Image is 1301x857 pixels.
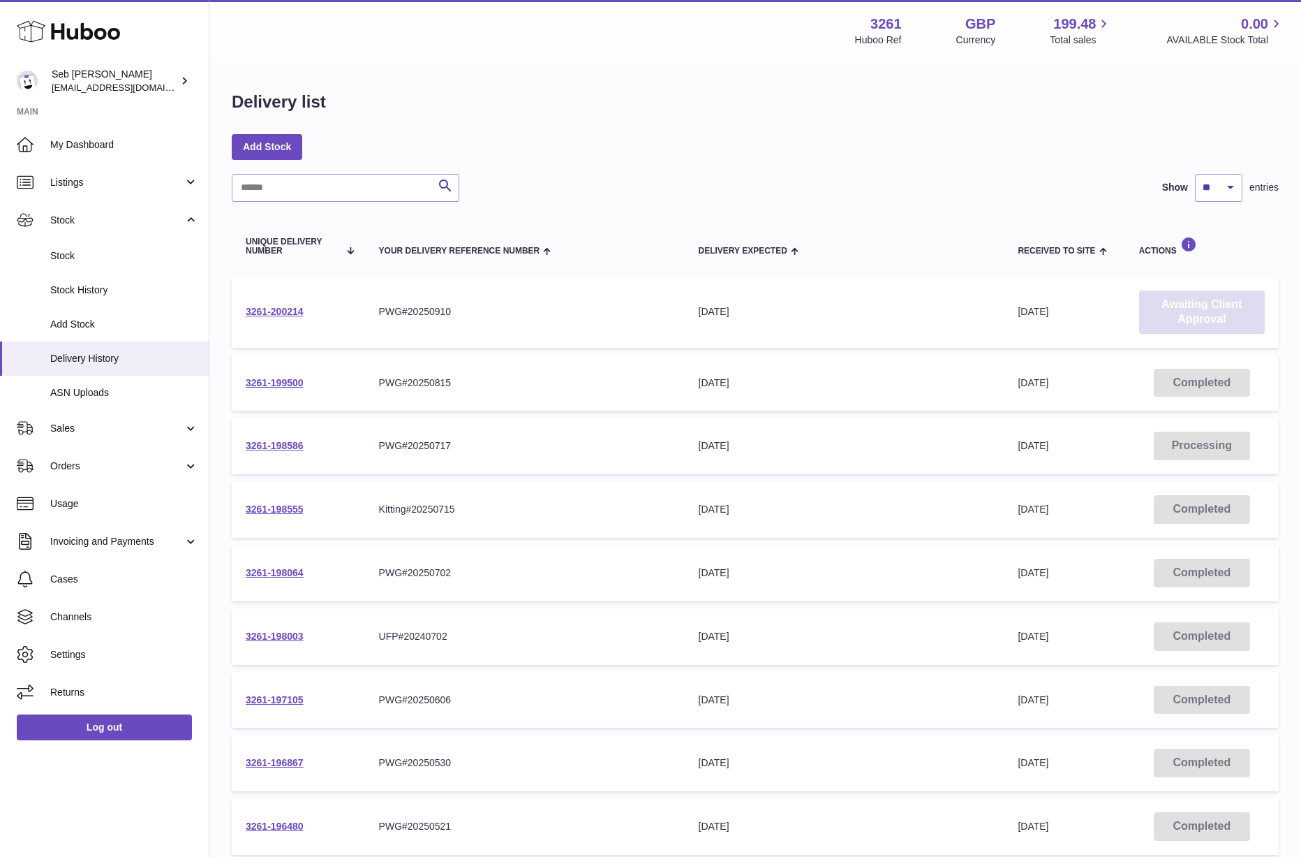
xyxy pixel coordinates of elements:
[50,386,198,400] span: ASN Uploads
[50,610,198,624] span: Channels
[52,82,205,93] span: [EMAIL_ADDRESS][DOMAIN_NAME]
[1241,15,1268,34] span: 0.00
[50,249,198,263] span: Stock
[379,694,671,707] div: PWG#20250606
[1018,504,1048,515] span: [DATE]
[17,71,38,91] img: ecom@bravefoods.co.uk
[1018,377,1048,388] span: [DATE]
[246,237,339,256] span: Unique Delivery Number
[1018,247,1095,256] span: Received to Site
[699,439,990,453] div: [DATE]
[699,630,990,643] div: [DATE]
[1018,757,1048,768] span: [DATE]
[246,504,304,515] a: 3261-198555
[50,422,184,435] span: Sales
[699,376,990,390] div: [DATE]
[50,497,198,511] span: Usage
[1018,440,1048,451] span: [DATE]
[379,439,671,453] div: PWG#20250717
[246,306,304,317] a: 3261-200214
[379,503,671,516] div: Kitting#20250715
[50,352,198,365] span: Delivery History
[1018,631,1048,642] span: [DATE]
[246,567,304,578] a: 3261-198064
[246,757,304,768] a: 3261-196867
[855,34,902,47] div: Huboo Ref
[1139,237,1265,256] div: Actions
[50,284,198,297] span: Stock History
[50,573,198,586] span: Cases
[50,648,198,661] span: Settings
[1166,15,1284,47] a: 0.00 AVAILABLE Stock Total
[246,440,304,451] a: 3261-198586
[699,566,990,580] div: [DATE]
[1162,181,1188,194] label: Show
[50,535,184,548] span: Invoicing and Payments
[1018,567,1048,578] span: [DATE]
[379,305,671,318] div: PWG#20250910
[1050,15,1112,47] a: 199.48 Total sales
[379,247,540,256] span: Your Delivery Reference Number
[699,503,990,516] div: [DATE]
[870,15,902,34] strong: 3261
[379,566,671,580] div: PWG#20250702
[699,820,990,833] div: [DATE]
[1249,181,1279,194] span: entries
[1018,694,1048,705] span: [DATE]
[699,305,990,318] div: [DATE]
[246,694,304,705] a: 3261-197105
[965,15,995,34] strong: GBP
[379,376,671,390] div: PWG#20250815
[50,686,198,699] span: Returns
[1018,306,1048,317] span: [DATE]
[699,694,990,707] div: [DATE]
[1139,291,1265,334] a: Awaiting Client Approval
[246,377,304,388] a: 3261-199500
[699,756,990,770] div: [DATE]
[246,821,304,832] a: 3261-196480
[17,715,192,740] a: Log out
[379,820,671,833] div: PWG#20250521
[50,460,184,473] span: Orders
[246,631,304,642] a: 3261-198003
[50,318,198,331] span: Add Stock
[232,134,302,159] a: Add Stock
[52,68,177,94] div: Seb [PERSON_NAME]
[50,138,198,152] span: My Dashboard
[50,214,184,227] span: Stock
[1018,821,1048,832] span: [DATE]
[379,756,671,770] div: PWG#20250530
[1050,34,1112,47] span: Total sales
[1166,34,1284,47] span: AVAILABLE Stock Total
[232,91,326,113] h1: Delivery list
[1053,15,1096,34] span: 199.48
[379,630,671,643] div: UFP#20240702
[699,247,787,256] span: Delivery Expected
[50,176,184,189] span: Listings
[956,34,996,47] div: Currency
